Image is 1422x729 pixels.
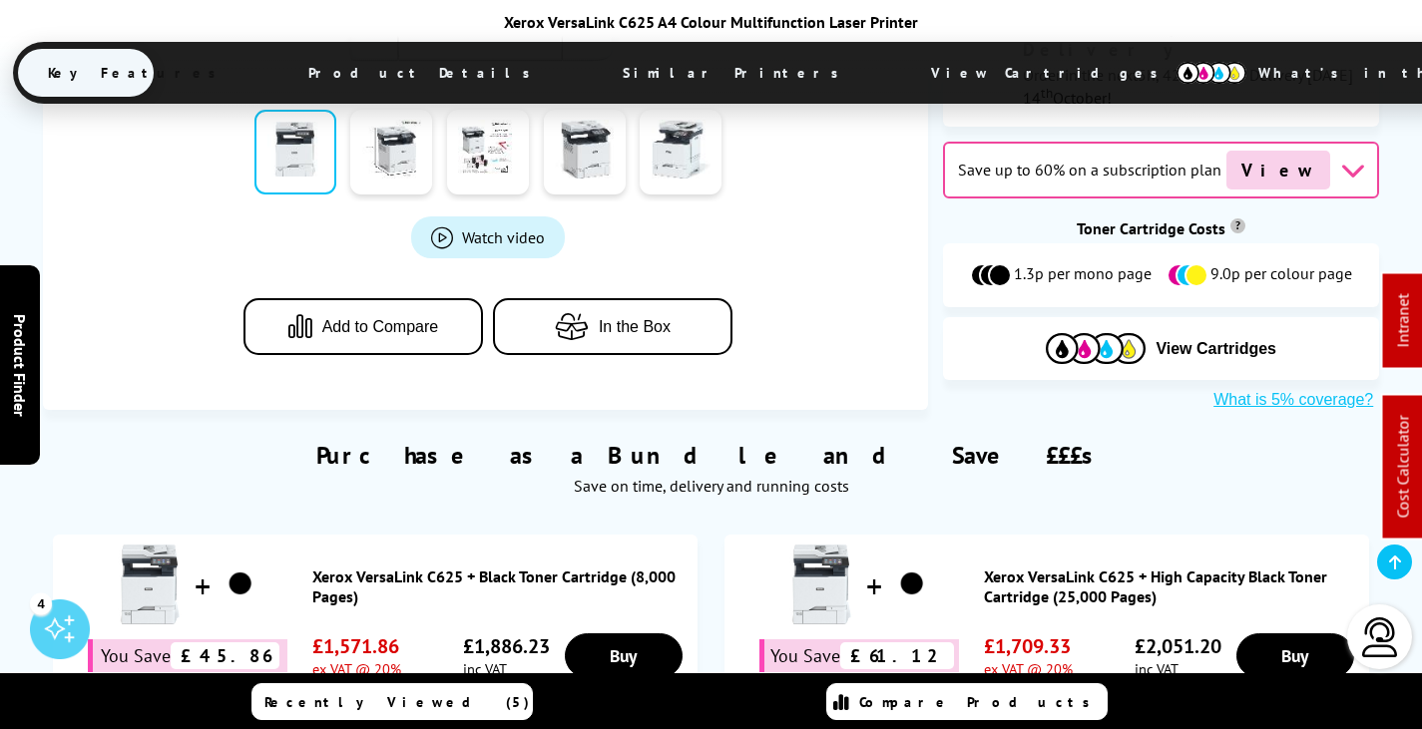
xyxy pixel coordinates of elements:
span: Add to Compare [322,318,439,336]
img: Xerox VersaLink C625 + High Capacity Black Toner Cartridge (25,000 Pages) [781,545,861,624]
a: Buy [565,633,684,678]
span: £61.12 [840,642,954,669]
span: View Cartridges [901,47,1206,99]
span: £1,709.33 [984,633,1073,659]
img: Xerox VersaLink C625 + Black Toner Cartridge (8,000 Pages) [110,545,190,624]
span: Save up to 60% on a subscription plan [958,160,1221,180]
div: You Save [88,639,287,672]
button: Add to Compare [243,298,483,355]
div: You Save [759,639,959,672]
div: 4 [30,592,52,614]
span: View [1226,151,1330,189]
div: Save on time, delivery and running costs [68,476,1355,496]
span: Similar Printers [593,49,879,97]
span: In the Box [599,318,671,336]
a: Buy [1236,633,1355,678]
span: ex VAT @ 20% [984,659,1073,678]
span: Compare Products [859,693,1101,711]
span: £1,571.86 [312,633,401,659]
img: Xerox VersaLink C625 + Black Toner Cartridge (8,000 Pages) [216,559,265,609]
span: £1,886.23 [463,633,550,659]
span: £45.86 [171,642,279,669]
div: Purchase as a Bundle and Save £££s [43,410,1380,506]
span: inc VAT [463,659,550,678]
a: Xerox VersaLink C625 + Black Toner Cartridge (8,000 Pages) [312,566,688,606]
span: 1.3p per mono page [1014,263,1152,287]
div: Xerox VersaLink C625 A4 Colour Multifunction Laser Printer [13,12,1410,32]
span: inc VAT [1135,659,1221,678]
button: In the Box [493,298,732,355]
a: Compare Products [826,683,1108,720]
span: ex VAT @ 20% [312,659,401,678]
span: Key Features [18,49,256,97]
span: Product Finder [10,313,30,416]
a: Product_All_Videos [411,216,565,258]
span: View Cartridges [1156,340,1276,358]
div: Toner Cartridge Costs [943,218,1379,238]
span: 9.0p per colour page [1210,263,1352,287]
img: Xerox VersaLink C625 + High Capacity Black Toner Cartridge (25,000 Pages) [887,559,937,609]
a: Intranet [1393,294,1413,348]
span: Product Details [278,49,571,97]
span: Watch video [462,227,545,247]
a: Cost Calculator [1393,416,1413,519]
a: Xerox VersaLink C625 + High Capacity Black Toner Cartridge (25,000 Pages) [984,566,1359,606]
a: Recently Viewed (5) [251,683,533,720]
img: cmyk-icon.svg [1177,62,1246,84]
sup: Cost per page [1230,218,1245,233]
button: What is 5% coverage? [1207,390,1379,410]
span: £2,051.20 [1135,633,1221,659]
button: View Cartridges [958,332,1364,365]
img: Cartridges [1046,333,1146,364]
span: Recently Viewed (5) [264,693,530,711]
img: user-headset-light.svg [1360,617,1400,657]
